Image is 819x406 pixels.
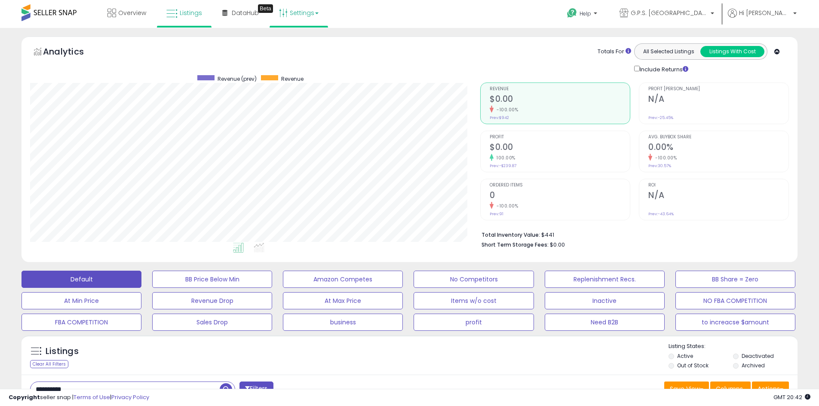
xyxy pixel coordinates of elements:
[490,115,509,120] small: Prev: $942
[648,142,788,154] h2: 0.00%
[74,393,110,401] a: Terms of Use
[283,292,403,309] button: At Max Price
[180,9,202,17] span: Listings
[560,1,606,28] a: Help
[152,271,272,288] button: BB Price Below Min
[21,271,141,288] button: Default
[710,382,751,396] button: Columns
[494,203,518,209] small: -100.00%
[550,241,565,249] span: $0.00
[648,135,788,140] span: Avg. Buybox Share
[414,271,534,288] button: No Competitors
[9,394,149,402] div: seller snap | |
[482,241,549,248] b: Short Term Storage Fees:
[631,9,708,17] span: G.P.S. [GEOGRAPHIC_DATA]
[677,362,709,369] label: Out of Stock
[490,94,630,106] h2: $0.00
[490,142,630,154] h2: $0.00
[218,75,257,82] span: Revenue (prev)
[283,314,403,331] button: business
[675,271,795,288] button: BB Share = Zero
[490,183,630,188] span: Ordered Items
[545,314,665,331] button: Need B2B
[648,183,788,188] span: ROI
[46,345,79,357] h5: Listings
[490,87,630,92] span: Revenue
[648,87,788,92] span: Profit [PERSON_NAME]
[648,190,788,202] h2: N/A
[648,94,788,106] h2: N/A
[648,211,674,217] small: Prev: -43.64%
[118,9,146,17] span: Overview
[652,155,677,161] small: -100.00%
[742,352,774,360] label: Deactivated
[677,352,693,360] label: Active
[669,342,798,351] p: Listing States:
[21,292,141,309] button: At Min Price
[490,190,630,202] h2: 0
[742,362,765,369] label: Archived
[700,46,764,57] button: Listings With Cost
[752,382,789,396] button: Actions
[567,8,577,18] i: Get Help
[490,211,503,217] small: Prev: 91
[490,135,630,140] span: Profit
[43,46,101,60] h5: Analytics
[482,231,540,238] b: Total Inventory Value:
[648,163,671,168] small: Prev: 30.57%
[414,292,534,309] button: Items w/o cost
[580,10,591,17] span: Help
[494,155,515,161] small: 100.00%
[598,48,631,56] div: Totals For
[739,9,791,17] span: Hi [PERSON_NAME]
[648,115,673,120] small: Prev: -25.45%
[281,75,304,82] span: Revenue
[239,382,273,397] button: Filters
[675,314,795,331] button: to increacse $amount
[258,4,273,13] div: Tooltip anchor
[637,46,701,57] button: All Selected Listings
[773,393,810,401] span: 2025-09-8 20:42 GMT
[628,64,699,74] div: Include Returns
[545,271,665,288] button: Replenishment Recs.
[716,385,743,393] span: Columns
[675,292,795,309] button: NO FBA COMPETITION
[414,314,534,331] button: profit
[9,393,40,401] strong: Copyright
[283,271,403,288] button: Amazon Competes
[494,107,518,113] small: -100.00%
[482,229,782,239] li: $441
[728,9,797,28] a: Hi [PERSON_NAME]
[30,360,68,368] div: Clear All Filters
[545,292,665,309] button: Inactive
[152,314,272,331] button: Sales Drop
[21,314,141,331] button: FBA COMPETITION
[232,9,259,17] span: DataHub
[152,292,272,309] button: Revenue Drop
[664,382,709,396] button: Save View
[490,163,516,168] small: Prev: -$239.87
[111,393,149,401] a: Privacy Policy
